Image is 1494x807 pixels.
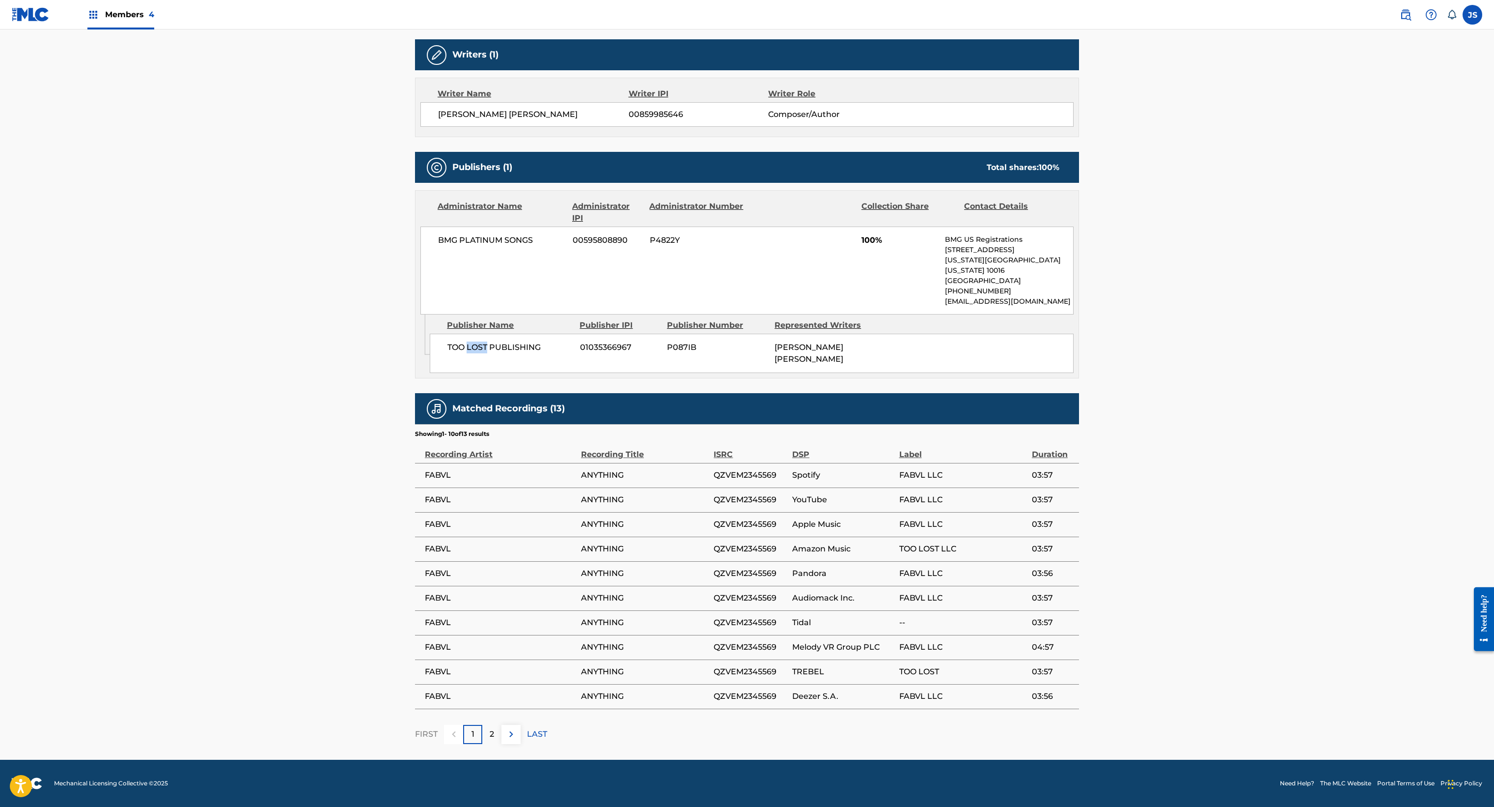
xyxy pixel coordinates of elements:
[1400,9,1411,21] img: search
[899,543,1027,555] span: TOO LOST LLC
[581,438,709,461] div: Recording Title
[505,728,517,740] img: right
[572,201,642,224] div: Administrator IPI
[792,592,894,604] span: Audiomack Inc.
[447,342,573,353] span: TOO LOST PUBLISHING
[581,543,709,555] span: ANYTHING
[105,9,154,20] span: Members
[438,109,629,120] span: [PERSON_NAME] [PERSON_NAME]
[1445,760,1494,807] iframe: Chat Widget
[581,519,709,530] span: ANYTHING
[899,469,1027,481] span: FABVL LLC
[87,9,99,21] img: Top Rightsholders
[945,234,1073,245] p: BMG US Registrations
[714,469,787,481] span: QZVEM2345569
[415,728,438,740] p: FIRST
[714,617,787,629] span: QZVEM2345569
[792,494,894,506] span: YouTube
[987,162,1059,173] div: Total shares:
[714,494,787,506] span: QZVEM2345569
[714,568,787,579] span: QZVEM2345569
[425,691,576,702] span: FABVL
[438,88,629,100] div: Writer Name
[629,88,769,100] div: Writer IPI
[12,7,50,22] img: MLC Logo
[1032,568,1074,579] span: 03:56
[1466,575,1494,663] iframe: Resource Center
[792,691,894,702] span: Deezer S.A.
[1032,543,1074,555] span: 03:57
[1032,666,1074,678] span: 03:57
[1320,779,1371,788] a: The MLC Website
[54,779,168,788] span: Mechanical Licensing Collective © 2025
[425,641,576,653] span: FABVL
[899,666,1027,678] span: TOO LOST
[945,245,1073,255] p: [STREET_ADDRESS]
[431,403,443,415] img: Matched Recordings
[792,568,894,579] span: Pandora
[580,319,660,331] div: Publisher IPI
[1032,469,1074,481] span: 03:57
[714,543,787,555] span: QZVEM2345569
[945,286,1073,296] p: [PHONE_NUMBER]
[792,617,894,629] span: Tidal
[581,592,709,604] span: ANYTHING
[1032,691,1074,702] span: 03:56
[899,568,1027,579] span: FABVL LLC
[1032,494,1074,506] span: 03:57
[447,319,572,331] div: Publisher Name
[452,403,565,414] h5: Matched Recordings (13)
[527,728,547,740] p: LAST
[1032,617,1074,629] span: 03:57
[1425,9,1437,21] img: help
[714,691,787,702] span: QZVEM2345569
[425,519,576,530] span: FABVL
[581,666,709,678] span: ANYTHING
[629,109,768,120] span: 00859985646
[714,666,787,678] span: QZVEM2345569
[899,592,1027,604] span: FABVL LLC
[1448,770,1454,799] div: Drag
[667,342,767,353] span: P087IB
[1463,5,1482,25] div: User Menu
[899,641,1027,653] span: FABVL LLC
[1396,5,1415,25] a: Public Search
[425,438,576,461] div: Recording Artist
[650,234,745,246] span: P4822Y
[1032,519,1074,530] span: 03:57
[581,568,709,579] span: ANYTHING
[792,666,894,678] span: TREBEL
[431,162,443,173] img: Publishers
[1032,438,1074,461] div: Duration
[792,469,894,481] span: Spotify
[899,617,1027,629] span: --
[1440,779,1482,788] a: Privacy Policy
[438,201,565,224] div: Administrator Name
[581,691,709,702] span: ANYTHING
[1032,641,1074,653] span: 04:57
[861,234,938,246] span: 100%
[714,641,787,653] span: QZVEM2345569
[149,10,154,19] span: 4
[945,255,1073,276] p: [US_STATE][GEOGRAPHIC_DATA][US_STATE] 10016
[899,494,1027,506] span: FABVL LLC
[714,519,787,530] span: QZVEM2345569
[792,519,894,530] span: Apple Music
[1421,5,1441,25] div: Help
[490,728,494,740] p: 2
[861,201,957,224] div: Collection Share
[792,641,894,653] span: Melody VR Group PLC
[425,592,576,604] span: FABVL
[581,469,709,481] span: ANYTHING
[714,438,787,461] div: ISRC
[438,234,565,246] span: BMG PLATINUM SONGS
[1280,779,1314,788] a: Need Help?
[425,543,576,555] span: FABVL
[768,88,895,100] div: Writer Role
[12,778,42,789] img: logo
[899,519,1027,530] span: FABVL LLC
[425,568,576,579] span: FABVL
[452,49,498,60] h5: Writers (1)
